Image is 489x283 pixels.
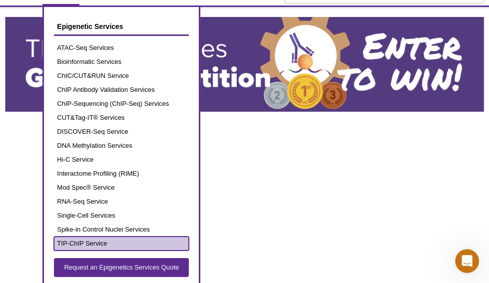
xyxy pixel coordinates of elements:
a: Epigenetic Services [54,17,189,36]
a: Spike-in Control Nuclei Services [54,223,189,237]
a: Mod Spec® Service [54,181,189,195]
a: Interactome Profiling (RIME) [54,167,189,181]
iframe: Intercom live chat [455,249,479,273]
a: DNA Methylation Services [54,139,189,153]
a: TIP-ChIP Service [54,237,189,251]
a: Bioinformatic Services [54,55,189,69]
a: ATAC-Seq Services [54,41,189,55]
a: CUT&Tag-IT® Services [54,111,189,125]
a: RNA-Seq Service [54,195,189,209]
img: Active Motif TIP-ChIP Services Grant Competition [5,17,484,112]
a: Hi-C Service [54,153,189,167]
a: Single-Cell Services [54,209,189,223]
a: ChIC/CUT&RUN Service [54,69,189,83]
a: ChIP-Sequencing (ChIP-Seq) Services [54,97,189,111]
a: Request an Epigenetics Services Quote [54,258,189,277]
a: DISCOVER-Seq Service [54,125,189,139]
span: Epigenetic Services [57,22,123,30]
a: ChIP Antibody Validation Services [54,83,189,97]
